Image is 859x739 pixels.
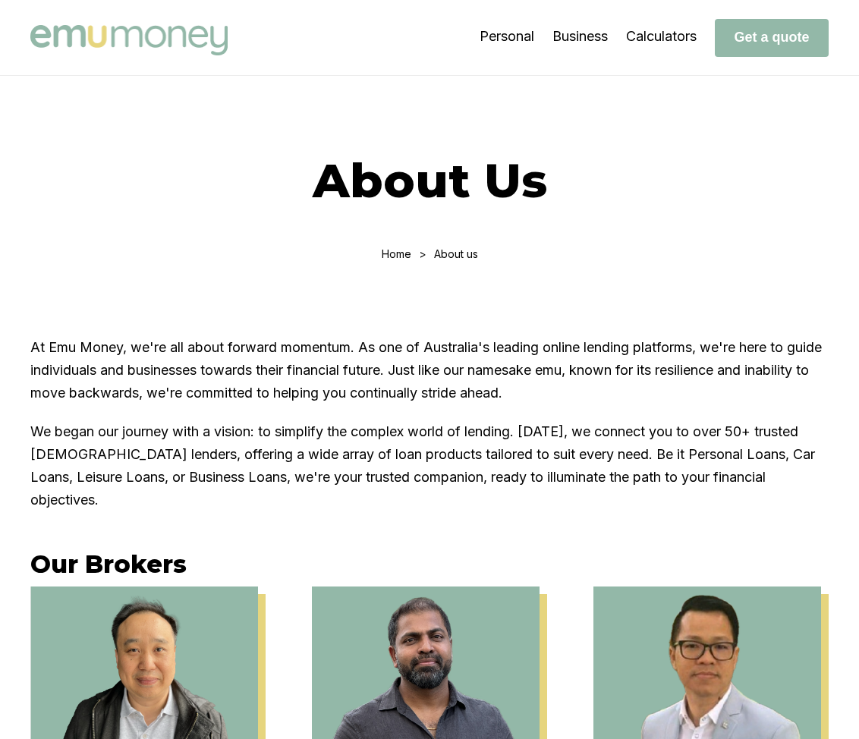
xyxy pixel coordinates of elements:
[715,19,829,57] button: Get a quote
[30,549,829,579] h3: Our Brokers
[434,247,478,260] div: About us
[30,25,228,55] img: Emu Money logo
[715,29,829,45] a: Get a quote
[30,152,829,209] h1: About Us
[419,247,426,260] div: >
[382,247,411,260] a: Home
[30,420,829,511] p: We began our journey with a vision: to simplify the complex world of lending. [DATE], we connect ...
[30,336,829,404] p: At Emu Money, we're all about forward momentum. As one of Australia's leading online lending plat...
